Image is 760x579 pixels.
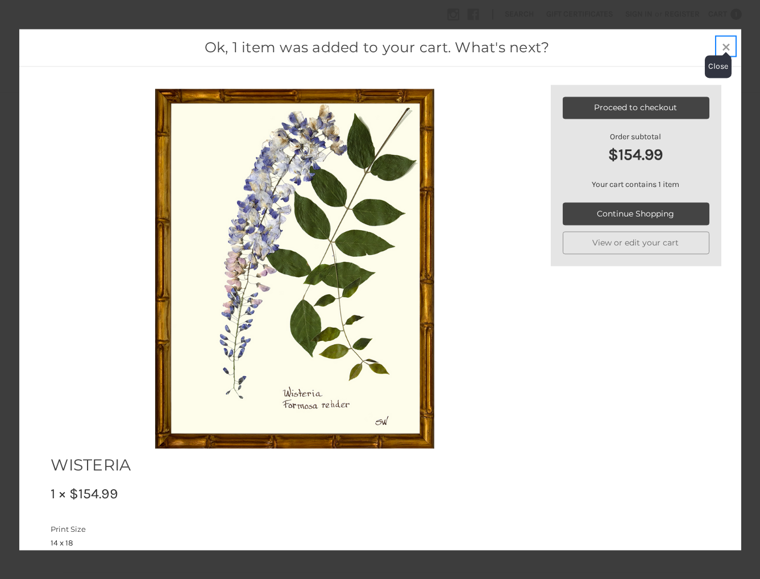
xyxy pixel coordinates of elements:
[562,143,709,167] strong: $154.99
[562,131,709,167] div: Order subtotal
[562,203,709,226] a: Continue Shopping
[155,85,435,453] img: WISTERIA
[51,483,247,505] div: 1 × $154.99
[721,36,731,57] span: ×
[37,37,717,59] h1: Ok, 1 item was added to your cart. What's next?
[51,537,247,549] dd: 14 x 18
[562,97,709,119] a: Proceed to checkout
[562,232,709,255] a: View or edit your cart
[51,524,244,536] dt: Print Size
[562,179,709,191] p: Your cart contains 1 item
[51,453,247,477] h2: WISTERIA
